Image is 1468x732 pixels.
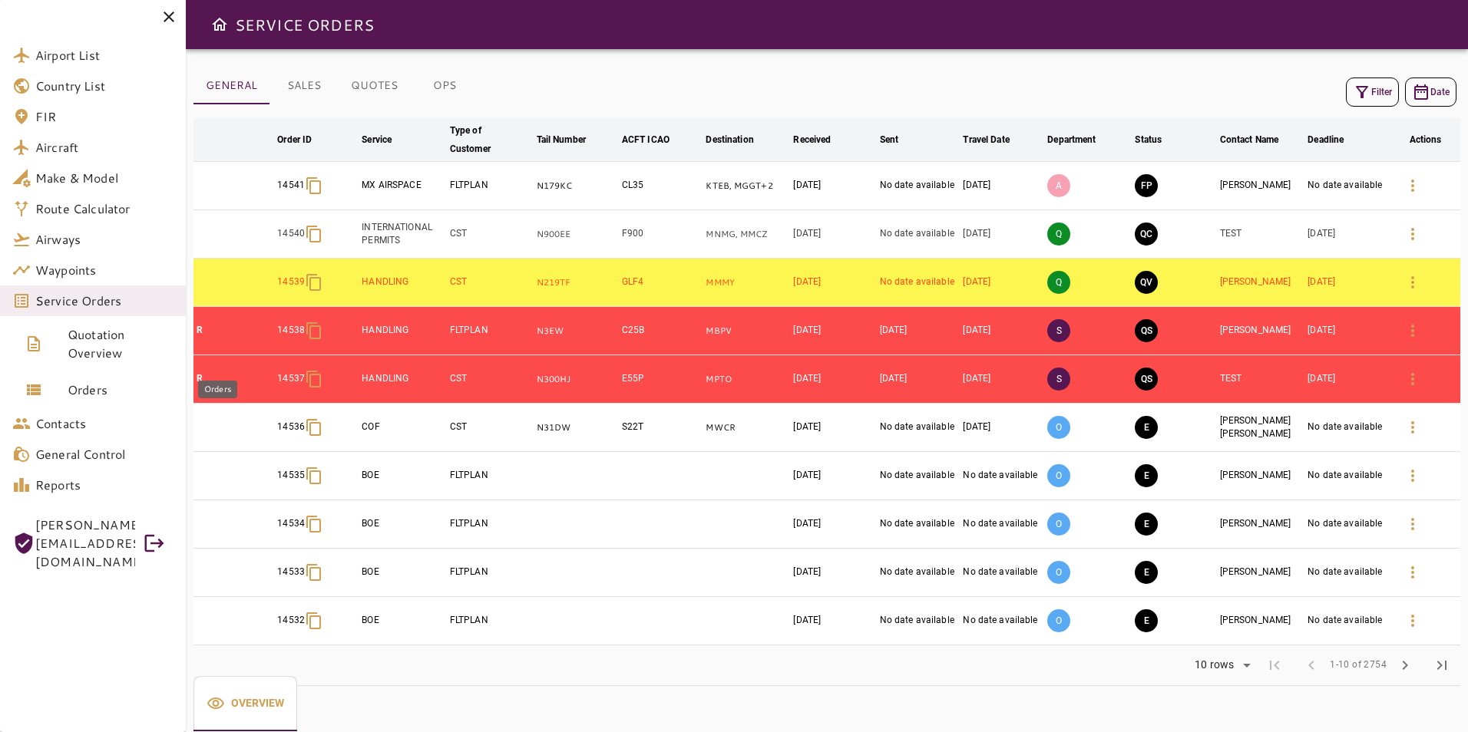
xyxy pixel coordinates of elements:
td: HANDLING [359,355,446,404]
td: [DATE] [960,404,1044,452]
td: No date available [1304,162,1390,210]
button: Filter [1346,77,1399,107]
span: Previous Page [1293,647,1330,684]
p: KTEB, MGGT, KTEB, MGGT [706,180,787,193]
div: Contact Name [1220,130,1279,149]
td: [DATE] [877,307,960,355]
button: Details [1394,361,1431,397]
td: [PERSON_NAME] [1217,597,1305,645]
span: Airport List [35,46,174,64]
td: No date available [877,452,960,500]
span: chevron_right [1396,656,1414,674]
span: Orders [68,381,174,399]
td: INTERNATIONAL PERMITS [359,210,446,259]
p: MPTO [706,373,787,386]
p: N3EW [537,325,616,338]
span: Quotation Overview [68,325,174,362]
div: Department [1047,130,1096,149]
td: [PERSON_NAME] [1217,500,1305,549]
td: BOE [359,549,446,597]
span: Next Page [1387,647,1423,684]
td: [DATE] [790,500,876,549]
div: Deadline [1308,130,1344,149]
td: No date available [877,500,960,549]
td: FLTPLAN [447,307,534,355]
p: 14536 [277,420,305,434]
span: Service [362,130,412,149]
td: [DATE] [790,597,876,645]
span: FIR [35,107,174,126]
span: Waypoints [35,261,174,279]
td: BOE [359,500,446,549]
p: 14540 [277,227,305,240]
button: EXECUTION [1135,561,1158,584]
button: EXECUTION [1135,416,1158,439]
p: MBPV [706,325,787,338]
td: COF [359,404,446,452]
td: No date available [877,404,960,452]
p: N179KC [537,180,616,193]
td: No date available [960,597,1044,645]
td: No date available [960,452,1044,500]
p: MNMG, MMCZ [706,228,787,241]
td: No date available [877,162,960,210]
div: Tail Number [537,130,586,149]
td: FLTPLAN [447,597,534,645]
td: TEST [1217,210,1305,259]
p: R [197,324,271,337]
td: [DATE] [790,210,876,259]
div: 10 rows [1191,658,1238,671]
p: 14538 [277,324,305,337]
button: EXECUTION [1135,513,1158,536]
div: ACFT ICAO [622,130,670,149]
td: CST [447,404,534,452]
td: CST [447,210,534,259]
button: GENERAL [193,68,269,104]
p: O [1047,609,1070,632]
button: EXECUTION [1135,464,1158,487]
p: Q [1047,223,1070,246]
p: R [197,372,271,385]
p: N900EE [537,228,616,241]
td: [DATE] [960,210,1044,259]
span: last_page [1433,656,1451,674]
button: Details [1394,602,1431,639]
button: Overview [193,676,297,731]
div: Status [1135,130,1162,149]
td: [DATE] [960,355,1044,404]
p: S [1047,319,1070,342]
td: [DATE] [790,259,876,307]
td: CL35 [619,162,703,210]
td: [PERSON_NAME] [PERSON_NAME] [1217,404,1305,452]
span: Reports [35,476,174,494]
p: 14532 [277,614,305,627]
td: TEST [1217,355,1305,404]
button: SALES [269,68,339,104]
div: Order ID [277,130,312,149]
div: 10 rows [1185,654,1256,677]
button: Details [1394,554,1431,591]
td: [DATE] [1304,355,1390,404]
span: Status [1135,130,1182,149]
button: Details [1394,264,1431,301]
div: Type of Customer [450,121,511,158]
span: Make & Model [35,169,174,187]
span: Order ID [277,130,332,149]
td: [DATE] [790,355,876,404]
button: OPS [410,68,479,104]
td: BOE [359,452,446,500]
td: FLTPLAN [447,549,534,597]
button: Details [1394,216,1431,252]
button: Details [1394,457,1431,494]
button: Details [1394,312,1431,349]
span: Airways [35,230,174,249]
span: Country List [35,77,174,95]
div: Sent [880,130,899,149]
p: 14533 [277,565,305,579]
button: QUOTES [339,68,410,104]
td: C25B [619,307,703,355]
p: MMMY [706,276,787,289]
span: Type of Customer [450,121,531,158]
span: First Page [1256,647,1293,684]
button: Details [1394,409,1431,446]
